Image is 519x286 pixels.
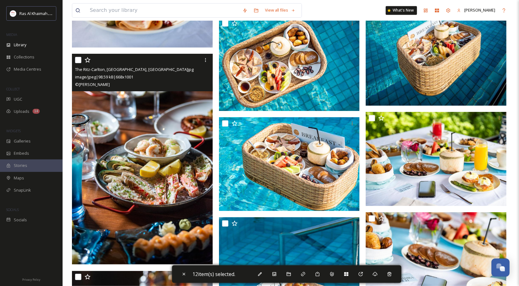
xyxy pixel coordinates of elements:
[219,117,360,211] img: The Ritz-Carlton, Ras Al Khaimah, Al Hamra Beach.jpg
[14,108,29,114] span: Uploads
[14,54,34,60] span: Collections
[75,67,194,72] span: The Ritz-Carlton, [GEOGRAPHIC_DATA], [GEOGRAPHIC_DATA]jpg
[193,271,236,278] span: 12 item(s) selected.
[22,275,40,283] a: Privacy Policy
[19,10,108,16] span: Ras Al Khaimah Tourism Development Authority
[14,150,29,156] span: Embeds
[454,4,498,16] a: [PERSON_NAME]
[75,82,110,87] span: © [PERSON_NAME]
[491,258,510,277] button: Open Chat
[33,109,40,114] div: 14
[72,54,213,264] img: The Ritz-Carlton, Ras Al Khaimah, Al Hamra Beach.jpg
[6,128,21,133] span: WIDGETS
[366,112,506,206] img: The Ritz-Carlton, Ras Al Khaimah, Al Hamra Beach.jpg
[14,175,24,181] span: Maps
[6,32,17,37] span: MEDIA
[14,163,27,168] span: Stories
[262,4,298,16] a: View all files
[219,17,360,111] img: The Ritz-Carlton, Ras Al Khaimah, Al Hamra Beach.jpg
[14,66,41,72] span: Media Centres
[75,74,133,80] span: image/jpeg | 98.59 kB | 668 x 1001
[6,207,19,212] span: SOCIALS
[464,7,495,13] span: [PERSON_NAME]
[386,6,417,15] a: What's New
[22,278,40,282] span: Privacy Policy
[14,138,31,144] span: Galleries
[14,96,22,102] span: UGC
[14,217,27,223] span: Socials
[14,42,26,48] span: Library
[10,10,16,17] img: Logo_RAKTDA_RGB-01.png
[6,87,20,91] span: COLLECT
[87,3,239,17] input: Search your library
[14,187,31,193] span: SnapLink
